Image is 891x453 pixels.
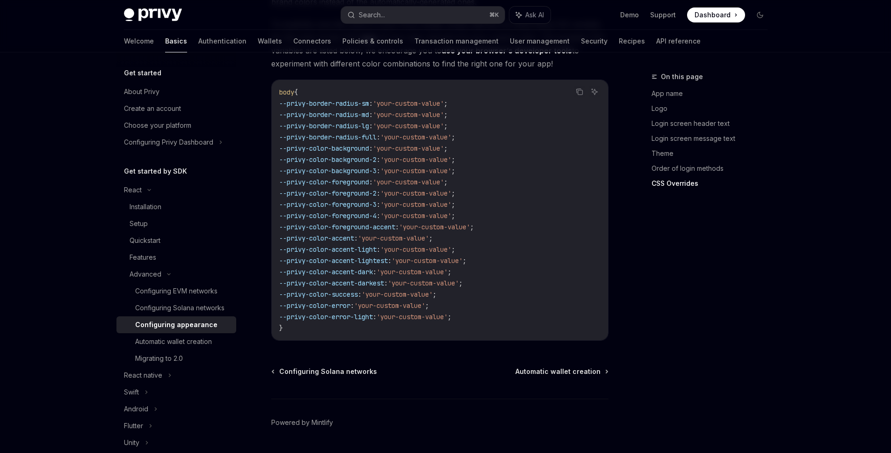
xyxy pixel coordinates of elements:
span: ; [444,110,448,119]
a: Configuring Solana networks [272,367,377,376]
a: CSS Overrides [652,176,775,191]
span: ⌘ K [489,11,499,19]
div: Create an account [124,103,181,114]
span: : [377,189,380,197]
span: 'your-custom-value' [399,223,470,231]
a: Create an account [116,100,236,117]
span: --privy-border-radius-md [279,110,369,119]
span: 'your-custom-value' [380,167,451,175]
span: ; [463,256,466,265]
a: Automatic wallet creation [116,333,236,350]
span: 'your-custom-value' [391,256,463,265]
button: Ask AI [509,7,551,23]
span: : [388,256,391,265]
span: 'your-custom-value' [377,268,448,276]
div: Setup [130,218,148,229]
a: Powered by Mintlify [271,418,333,427]
a: API reference [656,30,701,52]
span: 'your-custom-value' [388,279,459,287]
a: Features [116,249,236,266]
a: use your browser’s developer tools [442,46,572,56]
span: : [350,301,354,310]
span: 'your-custom-value' [354,301,425,310]
span: 'your-custom-value' [373,122,444,130]
a: Support [650,10,676,20]
span: ; [451,155,455,164]
span: ; [451,189,455,197]
div: Unity [124,437,139,448]
span: ; [444,178,448,186]
a: User management [510,30,570,52]
span: 'your-custom-value' [362,290,433,299]
span: ; [451,212,455,220]
div: React native [124,370,162,381]
span: Dashboard [695,10,731,20]
span: : [373,268,377,276]
a: About Privy [116,83,236,100]
span: : [377,155,380,164]
a: Transaction management [414,30,499,52]
span: 'your-custom-value' [380,189,451,197]
span: : [354,234,358,242]
span: --privy-border-radius-full [279,133,377,141]
span: 'your-custom-value' [373,110,444,119]
a: Demo [620,10,639,20]
div: Search... [359,9,385,21]
span: 'your-custom-value' [380,245,451,254]
span: : [373,313,377,321]
a: Configuring EVM networks [116,283,236,300]
span: : [369,144,373,153]
div: Automatic wallet creation [135,336,212,347]
span: --privy-color-error [279,301,350,310]
span: ; [444,144,448,153]
span: ; [451,245,455,254]
div: Flutter [124,420,143,431]
span: Configuring Solana networks [279,367,377,376]
span: : [377,245,380,254]
div: Features [130,252,156,263]
span: : [377,200,380,209]
span: --privy-color-accent-darkest [279,279,384,287]
span: : [384,279,388,287]
a: Connectors [293,30,331,52]
div: Installation [130,201,161,212]
span: ; [459,279,463,287]
span: --privy-border-radius-sm [279,99,369,108]
a: Login screen header text [652,116,775,131]
button: Toggle dark mode [753,7,768,22]
span: --privy-color-accent-lightest [279,256,388,265]
span: ; [433,290,436,299]
a: Configuring Solana networks [116,300,236,316]
span: } [279,324,283,332]
span: --privy-color-accent-dark [279,268,373,276]
span: On this page [661,71,703,82]
a: Automatic wallet creation [515,367,608,376]
span: --privy-color-background [279,144,369,153]
span: --privy-color-background-3 [279,167,377,175]
h5: Get started [124,67,161,79]
a: Configuring appearance [116,316,236,333]
div: Configuring Solana networks [135,302,225,314]
span: : [377,212,380,220]
span: ; [429,234,433,242]
div: Quickstart [130,235,160,246]
img: dark logo [124,8,182,22]
span: --privy-color-foreground [279,178,369,186]
a: Security [581,30,608,52]
a: Theme [652,146,775,161]
span: Automatic wallet creation [515,367,601,376]
span: 'your-custom-value' [373,144,444,153]
a: Wallets [258,30,282,52]
span: : [369,122,373,130]
span: 'your-custom-value' [380,200,451,209]
span: 'your-custom-value' [380,133,451,141]
span: --privy-color-foreground-3 [279,200,377,209]
div: Configuring appearance [135,319,217,330]
a: Basics [165,30,187,52]
a: Setup [116,215,236,232]
a: Quickstart [116,232,236,249]
span: 'your-custom-value' [373,99,444,108]
span: : [377,167,380,175]
span: 'your-custom-value' [380,212,451,220]
button: Copy the contents from the code block [573,86,586,98]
